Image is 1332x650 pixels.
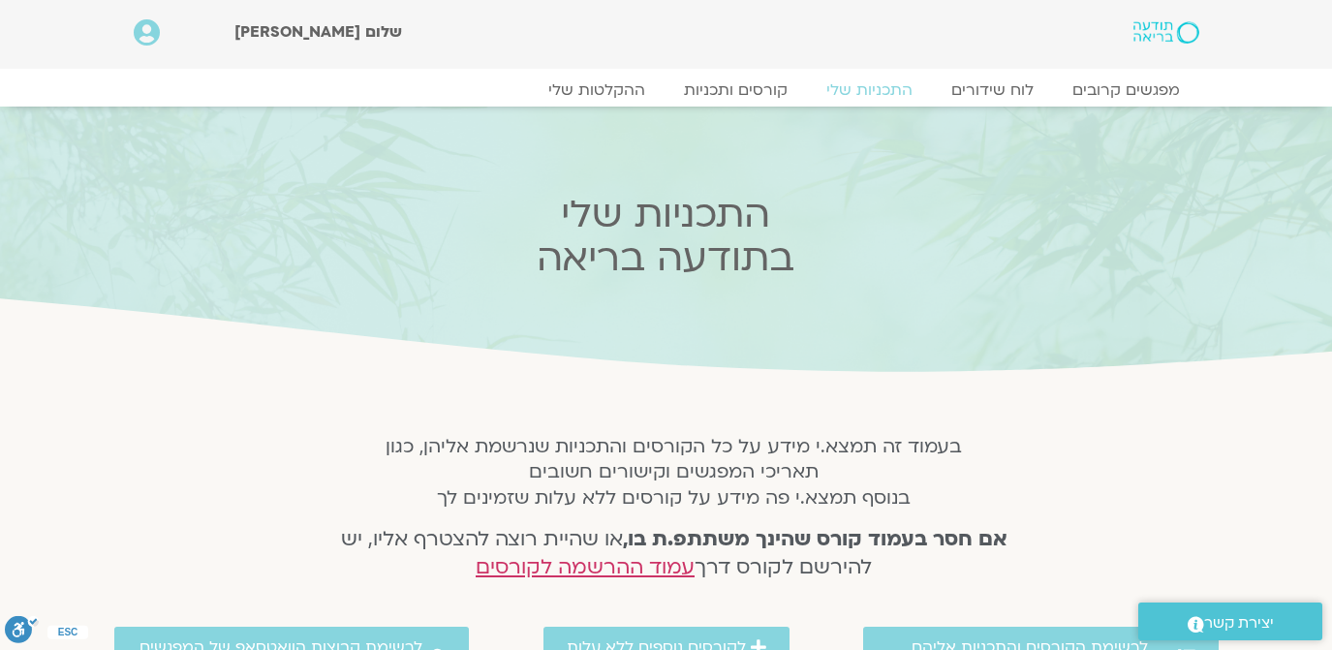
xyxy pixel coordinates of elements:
nav: Menu [134,80,1199,100]
strong: אם חסר בעמוד קורס שהינך משתתפ.ת בו, [623,525,1007,553]
a: ההקלטות שלי [529,80,665,100]
a: יצירת קשר [1138,603,1322,640]
h2: התכניות שלי בתודעה בריאה [286,193,1045,280]
a: התכניות שלי [807,80,932,100]
h5: בעמוד זה תמצא.י מידע על כל הקורסים והתכניות שנרשמת אליהן, כגון תאריכי המפגשים וקישורים חשובים בנו... [315,434,1033,511]
span: יצירת קשר [1204,610,1274,636]
span: שלום [PERSON_NAME] [234,21,402,43]
a: מפגשים קרובים [1053,80,1199,100]
a: עמוד ההרשמה לקורסים [476,553,695,581]
a: לוח שידורים [932,80,1053,100]
a: קורסים ותכניות [665,80,807,100]
h4: או שהיית רוצה להצטרף אליו, יש להירשם לקורס דרך [315,526,1033,582]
